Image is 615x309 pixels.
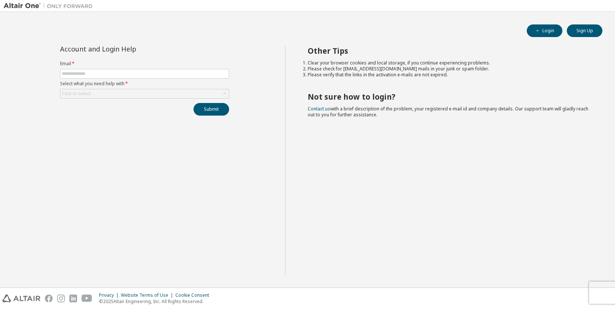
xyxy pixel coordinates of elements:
[62,91,91,97] div: Click to select
[308,46,589,56] h2: Other Tips
[308,72,589,78] li: Please verify that the links in the activation e-mails are not expired.
[2,295,40,302] img: altair_logo.svg
[308,106,330,112] a: Contact us
[69,295,77,302] img: linkedin.svg
[99,298,214,305] p: © 2025 Altair Engineering, Inc. All Rights Reserved.
[527,24,562,37] button: Login
[60,61,229,67] label: Email
[60,46,195,52] div: Account and Login Help
[308,92,589,102] h2: Not sure how to login?
[567,24,602,37] button: Sign Up
[308,106,588,118] span: with a brief description of the problem, your registered e-mail id and company details. Our suppo...
[4,2,96,10] img: Altair One
[175,292,214,298] div: Cookie Consent
[194,103,229,116] button: Submit
[121,292,175,298] div: Website Terms of Use
[60,81,229,87] label: Select what you need help with
[308,60,589,66] li: Clear your browser cookies and local storage, if you continue experiencing problems.
[57,295,65,302] img: instagram.svg
[99,292,121,298] div: Privacy
[45,295,53,302] img: facebook.svg
[60,89,229,98] div: Click to select
[82,295,92,302] img: youtube.svg
[308,66,589,72] li: Please check for [EMAIL_ADDRESS][DOMAIN_NAME] mails in your junk or spam folder.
